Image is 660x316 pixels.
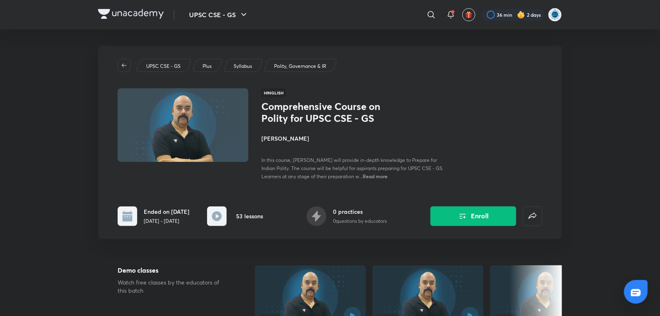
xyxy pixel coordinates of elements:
p: 0 questions by educators [333,217,387,225]
button: avatar [462,8,475,21]
h5: Demo classes [118,265,229,275]
button: Enroll [430,206,516,226]
a: Plus [201,63,213,70]
p: Syllabus [234,63,252,70]
a: UPSC CSE - GS [145,63,182,70]
p: Polity, Governance & IR [274,63,326,70]
p: [DATE] - [DATE] [144,217,190,225]
p: Plus [203,63,212,70]
h6: 53 lessons [236,212,263,220]
img: avatar [465,11,473,18]
span: Hinglish [261,88,286,97]
span: In this course, [PERSON_NAME] will provide in-depth knowledge to Prepare for Indian Polity. The c... [261,157,444,179]
h1: Comprehensive Course on Polity for UPSC CSE - GS [261,101,395,124]
p: Watch free classes by the educators of this batch [118,278,229,295]
img: streak [517,11,525,19]
a: Polity, Governance & IR [273,63,328,70]
img: Thumbnail [116,87,250,163]
h6: Ended on [DATE] [144,207,190,216]
p: UPSC CSE - GS [146,63,181,70]
h4: [PERSON_NAME] [261,134,444,143]
button: false [523,206,542,226]
a: Syllabus [232,63,254,70]
img: supriya Clinical research [548,8,562,22]
img: Company Logo [98,9,164,19]
h6: 0 practices [333,207,387,216]
button: UPSC CSE - GS [184,7,254,23]
span: Read more [363,173,388,179]
a: Company Logo [98,9,164,21]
